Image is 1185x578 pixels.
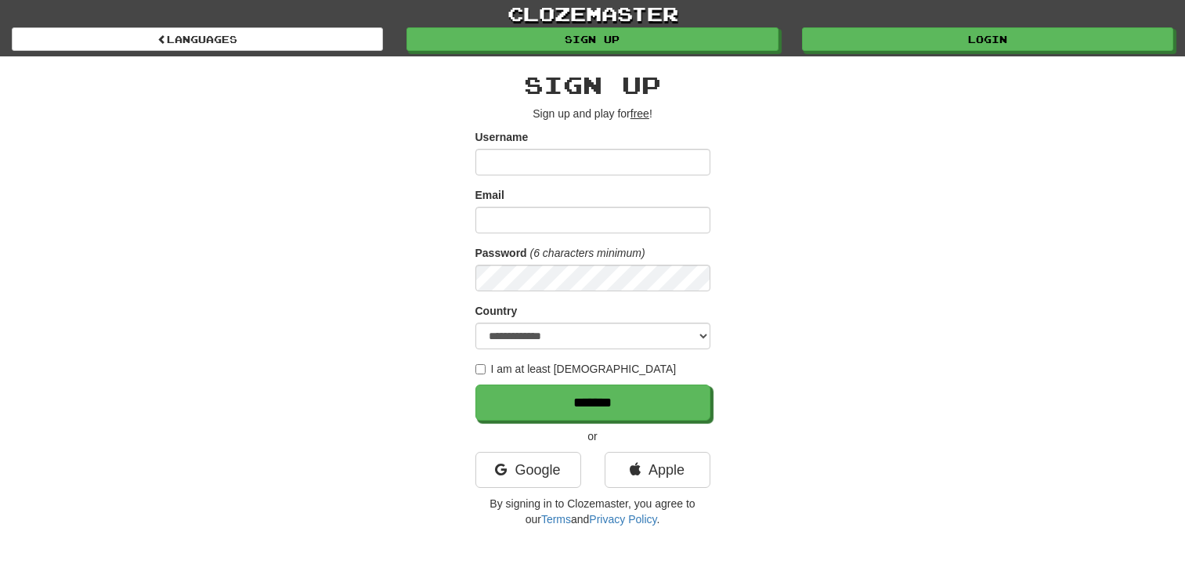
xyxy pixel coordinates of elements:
em: (6 characters minimum) [530,247,645,259]
a: Apple [605,452,710,488]
a: Privacy Policy [589,513,656,526]
label: I am at least [DEMOGRAPHIC_DATA] [475,361,677,377]
p: Sign up and play for ! [475,106,710,121]
a: Terms [541,513,571,526]
u: free [630,107,649,120]
a: Login [802,27,1173,51]
label: Email [475,187,504,203]
label: Username [475,129,529,145]
p: or [475,428,710,444]
label: Country [475,303,518,319]
p: By signing in to Clozemaster, you agree to our and . [475,496,710,527]
a: Sign up [406,27,778,51]
h2: Sign up [475,72,710,98]
input: I am at least [DEMOGRAPHIC_DATA] [475,364,486,374]
label: Password [475,245,527,261]
a: Google [475,452,581,488]
a: Languages [12,27,383,51]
